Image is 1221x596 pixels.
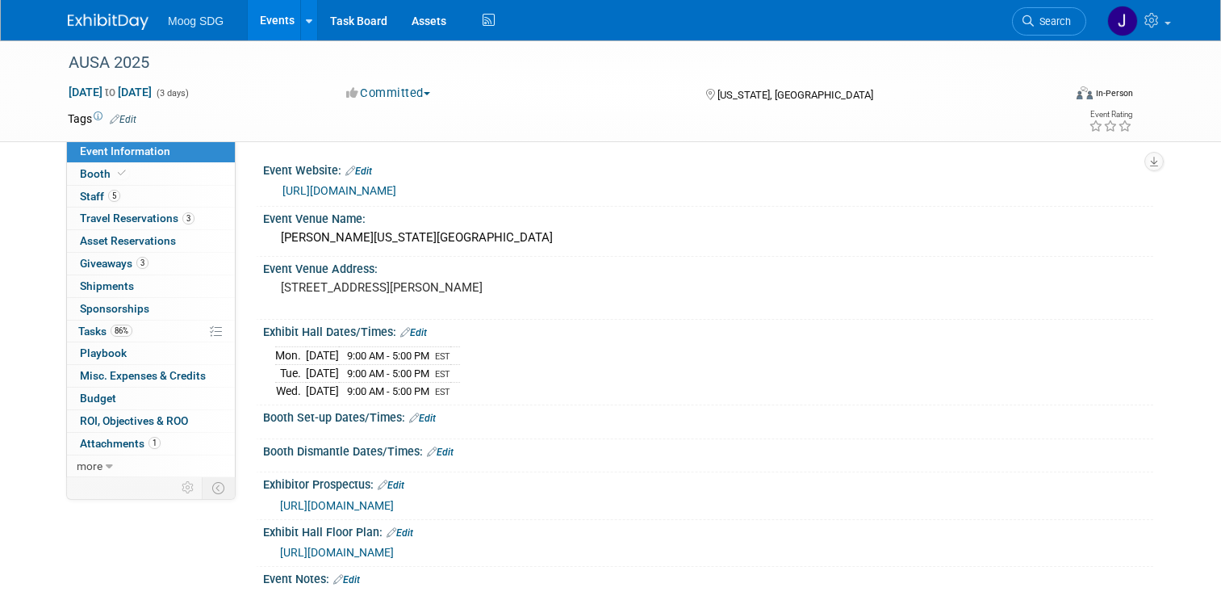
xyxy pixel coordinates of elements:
[976,84,1133,108] div: Event Format
[717,89,873,101] span: [US_STATE], [GEOGRAPHIC_DATA]
[80,302,149,315] span: Sponsorships
[67,163,235,185] a: Booth
[80,346,127,359] span: Playbook
[67,141,235,162] a: Event Information
[263,472,1153,493] div: Exhibitor Prospectus:
[67,186,235,208] a: Staff5
[435,351,450,362] span: EST
[347,385,429,397] span: 9:00 AM - 5:00 PM
[341,85,437,102] button: Committed
[77,460,102,472] span: more
[263,439,1153,460] div: Booth Dismantle Dates/Times:
[306,365,339,383] td: [DATE]
[67,253,235,275] a: Giveaways3
[110,114,136,125] a: Edit
[333,574,360,586] a: Edit
[67,388,235,409] a: Budget
[80,414,188,427] span: ROI, Objectives & ROO
[275,382,306,399] td: Wed.
[1077,86,1093,99] img: Format-Inperson.png
[111,325,132,337] span: 86%
[275,225,1141,250] div: [PERSON_NAME][US_STATE][GEOGRAPHIC_DATA]
[80,369,206,382] span: Misc. Expenses & Credits
[63,48,1043,78] div: AUSA 2025
[275,365,306,383] td: Tue.
[263,405,1153,426] div: Booth Set-up Dates/Times:
[1107,6,1138,36] img: Jaclyn Roberts
[1034,15,1071,27] span: Search
[67,342,235,364] a: Playbook
[347,367,429,380] span: 9:00 AM - 5:00 PM
[155,88,189,99] span: (3 days)
[174,477,203,498] td: Personalize Event Tab Strip
[427,447,454,458] a: Edit
[400,327,427,338] a: Edit
[182,212,194,225] span: 3
[68,14,148,30] img: ExhibitDay
[409,413,436,424] a: Edit
[263,207,1153,227] div: Event Venue Name:
[148,437,161,449] span: 1
[80,167,129,180] span: Booth
[1089,111,1132,119] div: Event Rating
[136,257,148,269] span: 3
[435,387,450,397] span: EST
[387,527,413,539] a: Edit
[280,546,394,559] a: [URL][DOMAIN_NAME]
[1095,87,1133,99] div: In-Person
[1012,7,1086,36] a: Search
[67,365,235,387] a: Misc. Expenses & Credits
[80,212,194,225] span: Travel Reservations
[67,455,235,477] a: more
[378,480,404,491] a: Edit
[275,347,306,365] td: Mon.
[67,433,235,455] a: Attachments1
[80,190,120,203] span: Staff
[67,321,235,342] a: Tasks86%
[67,298,235,320] a: Sponsorships
[168,15,224,27] span: Moog SDG
[67,208,235,229] a: Travel Reservations3
[102,86,118,99] span: to
[435,369,450,380] span: EST
[263,520,1153,541] div: Exhibit Hall Floor Plan:
[345,166,372,177] a: Edit
[108,190,120,202] span: 5
[282,184,396,197] a: [URL][DOMAIN_NAME]
[118,169,126,178] i: Booth reservation complete
[203,477,236,498] td: Toggle Event Tabs
[306,382,339,399] td: [DATE]
[80,437,161,450] span: Attachments
[80,234,176,247] span: Asset Reservations
[78,325,132,338] span: Tasks
[263,567,1153,588] div: Event Notes:
[67,410,235,432] a: ROI, Objectives & ROO
[281,280,617,295] pre: [STREET_ADDRESS][PERSON_NAME]
[347,350,429,362] span: 9:00 AM - 5:00 PM
[263,257,1153,277] div: Event Venue Address:
[80,257,148,270] span: Giveaways
[67,230,235,252] a: Asset Reservations
[68,85,153,99] span: [DATE] [DATE]
[280,499,394,512] a: [URL][DOMAIN_NAME]
[68,111,136,127] td: Tags
[80,145,170,157] span: Event Information
[80,392,116,405] span: Budget
[80,279,134,292] span: Shipments
[306,347,339,365] td: [DATE]
[263,158,1153,179] div: Event Website:
[67,275,235,297] a: Shipments
[263,320,1153,341] div: Exhibit Hall Dates/Times:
